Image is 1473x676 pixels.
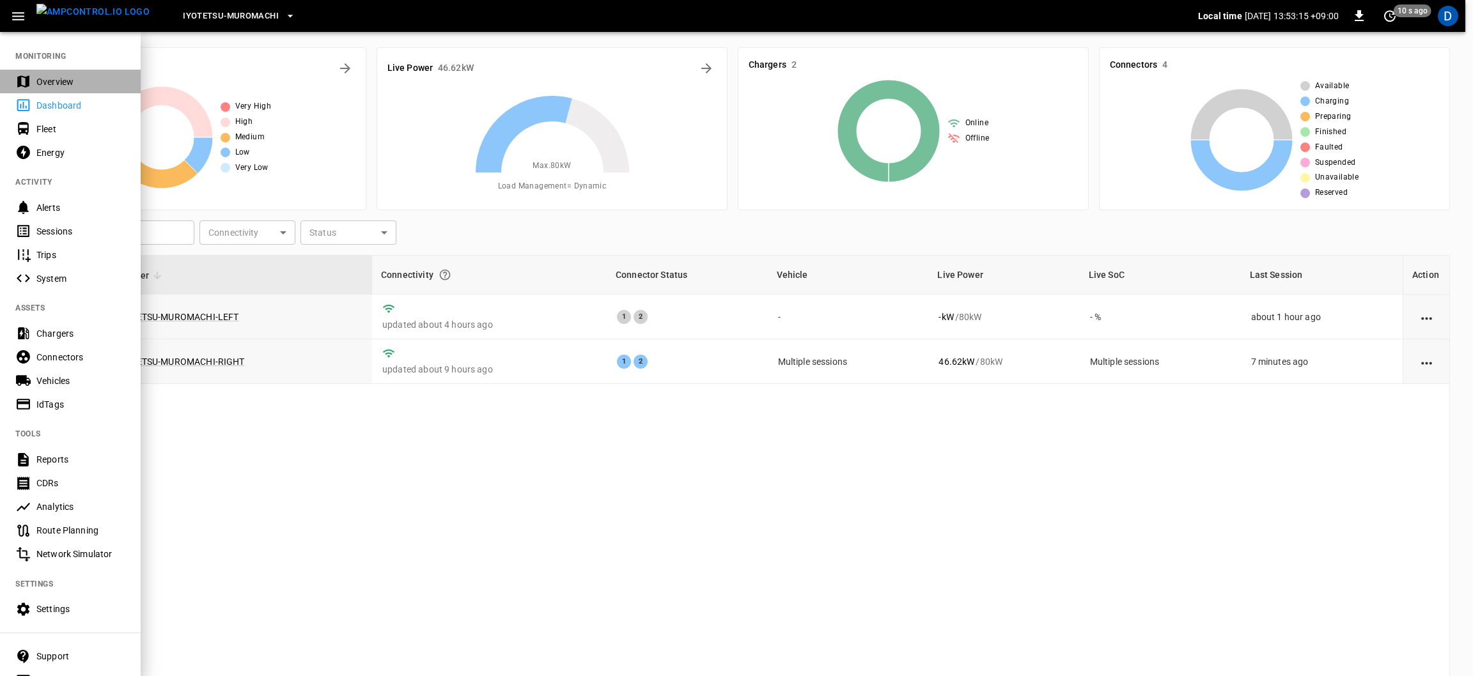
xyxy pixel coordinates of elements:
div: IdTags [36,398,125,411]
div: Dashboard [36,99,125,112]
div: Support [36,650,125,663]
div: Overview [36,75,125,88]
div: CDRs [36,477,125,489]
img: ampcontrol.io logo [36,4,150,20]
div: Sessions [36,225,125,238]
div: Alerts [36,201,125,214]
div: Fleet [36,123,125,135]
div: profile-icon [1438,6,1458,26]
div: Trips [36,249,125,261]
p: [DATE] 13:53:15 +09:00 [1245,10,1339,22]
span: 10 s ago [1394,4,1431,17]
div: Chargers [36,327,125,340]
p: Local time [1198,10,1242,22]
div: System [36,272,125,285]
div: Vehicles [36,374,125,387]
span: Iyotetsu-Muromachi [183,9,279,24]
div: Route Planning [36,524,125,537]
div: Settings [36,603,125,615]
button: set refresh interval [1380,6,1400,26]
div: Reports [36,453,125,466]
div: Energy [36,146,125,159]
div: Analytics [36,500,125,513]
div: Network Simulator [36,548,125,560]
div: Connectors [36,351,125,364]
